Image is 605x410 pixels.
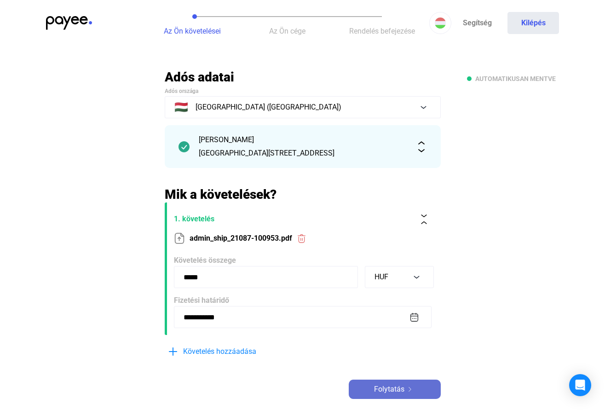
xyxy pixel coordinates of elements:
[174,214,411,225] span: 1. követelés
[404,387,415,392] img: arrow-right-white
[415,209,434,229] button: collapse
[507,12,559,34] button: Kilépés
[196,102,341,113] span: [GEOGRAPHIC_DATA] ([GEOGRAPHIC_DATA])
[375,272,388,281] span: HUF
[165,342,303,361] button: plus-blueKövetelés hozzáadása
[174,102,188,113] span: 🇭🇺
[164,27,221,35] span: Az Ön követelései
[451,12,503,34] a: Segítség
[165,96,441,118] button: 🇭🇺[GEOGRAPHIC_DATA] ([GEOGRAPHIC_DATA])
[419,214,429,224] img: collapse
[183,346,256,357] span: Követelés hozzáadása
[269,27,305,35] span: Az Ön cége
[416,141,427,152] img: expand
[349,380,441,399] button: Folytatásarrow-right-white
[365,266,434,288] button: HUF
[349,27,415,35] span: Rendelés befejezése
[174,256,236,265] span: Követelés összege
[297,234,306,243] img: trash-red
[435,17,446,29] img: HU
[569,374,591,396] div: Open Intercom Messenger
[174,296,229,305] span: Fizetési határidő
[199,134,407,145] div: [PERSON_NAME]
[190,233,292,244] span: admin_ship_21087-100953.pdf
[174,233,185,244] img: upload-paper
[199,148,407,159] div: [GEOGRAPHIC_DATA][STREET_ADDRESS]
[429,12,451,34] button: HU
[179,141,190,152] img: checkmark-darker-green-circle
[167,346,179,357] img: plus-blue
[165,186,441,202] h2: Mik a követelések?
[165,88,198,94] span: Adós országa
[292,229,311,248] button: trash-red
[165,69,441,85] h2: Adós adatai
[374,384,404,395] span: Folytatás
[46,16,92,30] img: payee-logo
